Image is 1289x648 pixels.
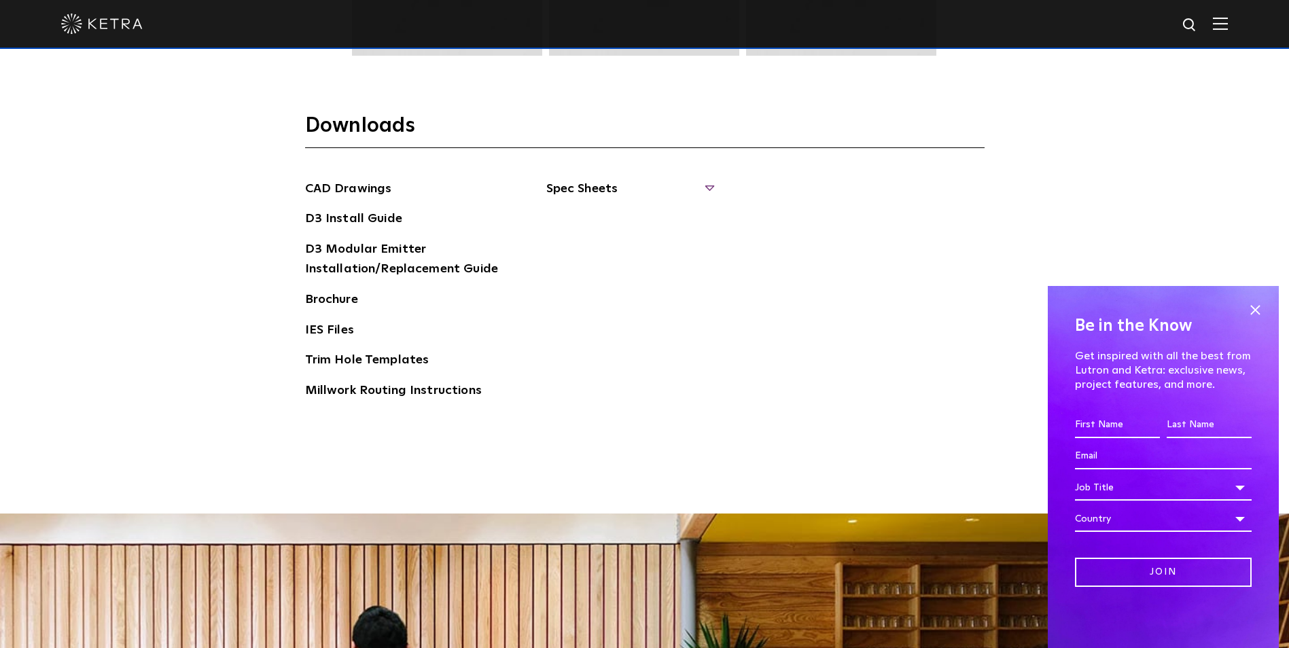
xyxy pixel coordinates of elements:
a: IES Files [305,321,354,342]
img: Hamburger%20Nav.svg [1213,17,1228,30]
h3: Downloads [305,113,985,148]
input: Join [1075,558,1252,587]
a: D3 Install Guide [305,209,402,231]
div: Country [1075,506,1252,532]
a: Brochure [305,290,358,312]
a: D3 Modular Emitter Installation/Replacement Guide [305,240,509,281]
a: Trim Hole Templates [305,350,429,372]
p: Get inspired with all the best from Lutron and Ketra: exclusive news, project features, and more. [1075,349,1252,391]
span: Spec Sheets [546,179,713,209]
div: Job Title [1075,475,1252,501]
input: First Name [1075,412,1160,438]
img: search icon [1182,17,1199,34]
a: Millwork Routing Instructions [305,381,482,403]
img: ketra-logo-2019-white [61,14,143,34]
a: CAD Drawings [305,179,392,201]
input: Email [1075,444,1252,469]
input: Last Name [1167,412,1252,438]
h4: Be in the Know [1075,313,1252,339]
